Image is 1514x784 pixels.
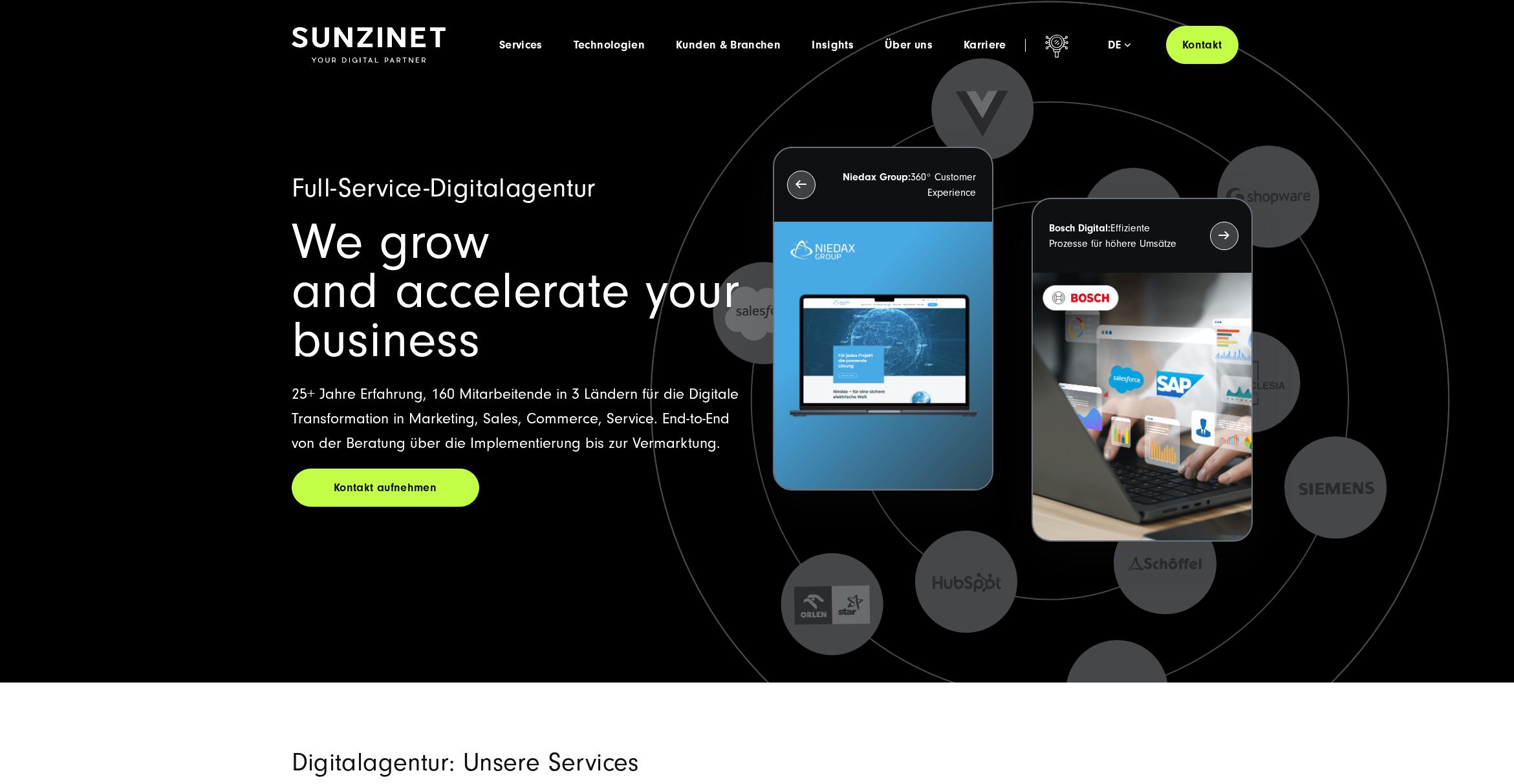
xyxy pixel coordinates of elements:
p: 360° Customer Experience [839,169,976,200]
img: Letztes Projekt von Niedax. Ein Laptop auf dem die Niedax Website geöffnet ist, auf blauem Hinter... [774,222,992,490]
a: Services [499,39,543,52]
img: SUNZINET Full Service Digital Agentur [292,27,446,63]
p: 25+ Jahre Erfahrung, 160 Mitarbeitende in 3 Ländern für die Digitale Transformation in Marketing,... [292,382,742,456]
a: Technologien [574,39,645,52]
a: Karriere [964,39,1006,52]
a: Über uns [885,39,933,52]
div: de [1108,39,1130,52]
a: Kontakt [1166,26,1238,64]
a: Kunden & Branchen [676,39,781,52]
img: BOSCH - Kundeprojekt - Digital Transformation Agentur SUNZINET [1033,273,1251,541]
strong: Bosch Digital: [1049,222,1110,234]
h2: Digitalagentur: Unsere Services [292,747,906,778]
p: Effiziente Prozesse für höhere Umsätze [1049,220,1186,251]
span: Full-Service-Digitalagentur [292,173,596,204]
button: Bosch Digital:Effiziente Prozesse für höhere Umsätze BOSCH - Kundeprojekt - Digital Transformatio... [1032,198,1252,542]
button: Niedax Group:360° Customer Experience Letztes Projekt von Niedax. Ein Laptop auf dem die Niedax W... [773,147,993,491]
a: Kontakt aufnehmen [292,469,479,507]
span: We grow and accelerate your business [292,213,740,369]
a: Insights [812,39,854,52]
strong: Niedax Group: [843,171,911,183]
